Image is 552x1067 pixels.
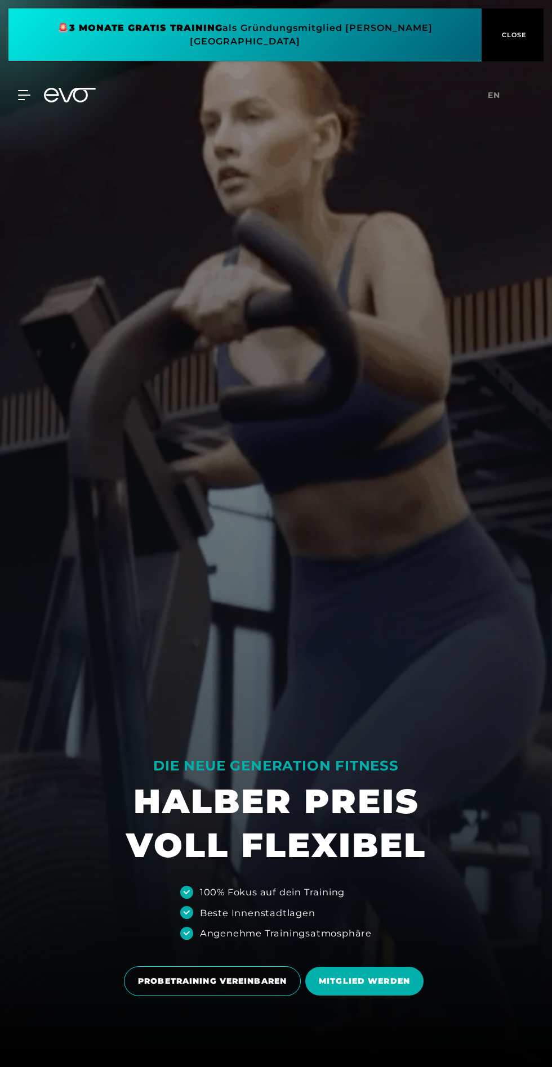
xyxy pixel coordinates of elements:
[126,779,426,867] h1: HALBER PREIS VOLL FLEXIBEL
[200,885,345,899] div: 100% Fokus auf dein Training
[200,926,372,940] div: Angenehme Trainingsatmosphäre
[305,958,428,1004] a: MITGLIED WERDEN
[200,906,315,920] div: Beste Innenstadtlagen
[488,90,500,100] span: en
[499,30,527,40] span: CLOSE
[319,975,410,987] span: MITGLIED WERDEN
[138,975,287,987] span: PROBETRAINING VEREINBAREN
[488,89,514,102] a: en
[126,757,426,775] div: DIE NEUE GENERATION FITNESS
[124,958,305,1005] a: PROBETRAINING VEREINBAREN
[482,8,544,61] button: CLOSE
